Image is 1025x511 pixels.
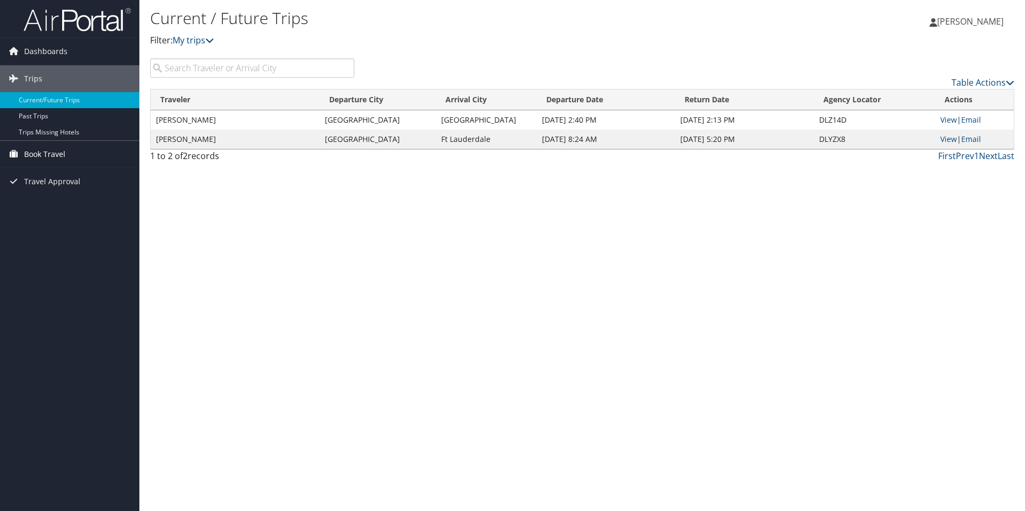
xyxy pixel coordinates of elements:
img: airportal-logo.png [24,7,131,32]
th: Traveler: activate to sort column ascending [151,89,320,110]
td: [PERSON_NAME] [151,110,320,130]
td: [GEOGRAPHIC_DATA] [320,130,436,149]
th: Arrival City: activate to sort column ascending [436,89,536,110]
span: [PERSON_NAME] [937,16,1004,27]
td: | [935,110,1014,130]
a: My trips [173,34,214,46]
th: Departure Date: activate to sort column descending [537,89,675,110]
td: [GEOGRAPHIC_DATA] [436,110,536,130]
td: DLZ14D [814,110,935,130]
td: [DATE] 5:20 PM [675,130,814,149]
a: Email [961,115,981,125]
td: [GEOGRAPHIC_DATA] [320,110,436,130]
th: Departure City: activate to sort column ascending [320,89,436,110]
a: View [940,115,957,125]
td: DLYZX8 [814,130,935,149]
td: [PERSON_NAME] [151,130,320,149]
span: Dashboards [24,38,68,65]
th: Return Date: activate to sort column ascending [675,89,814,110]
span: 2 [183,150,188,162]
td: Ft Lauderdale [436,130,536,149]
a: View [940,134,957,144]
a: [PERSON_NAME] [930,5,1014,37]
th: Actions [935,89,1014,110]
a: Last [998,150,1014,162]
h1: Current / Future Trips [150,7,726,29]
p: Filter: [150,34,726,48]
td: [DATE] 8:24 AM [537,130,675,149]
td: | [935,130,1014,149]
span: Book Travel [24,141,65,168]
span: Travel Approval [24,168,80,195]
a: Table Actions [952,77,1014,88]
td: [DATE] 2:13 PM [675,110,814,130]
a: Email [961,134,981,144]
div: 1 to 2 of records [150,149,354,168]
td: [DATE] 2:40 PM [537,110,675,130]
th: Agency Locator: activate to sort column ascending [814,89,935,110]
a: 1 [974,150,979,162]
a: Next [979,150,998,162]
input: Search Traveler or Arrival City [150,58,354,78]
a: First [938,150,956,162]
span: Trips [24,65,42,92]
a: Prev [956,150,974,162]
